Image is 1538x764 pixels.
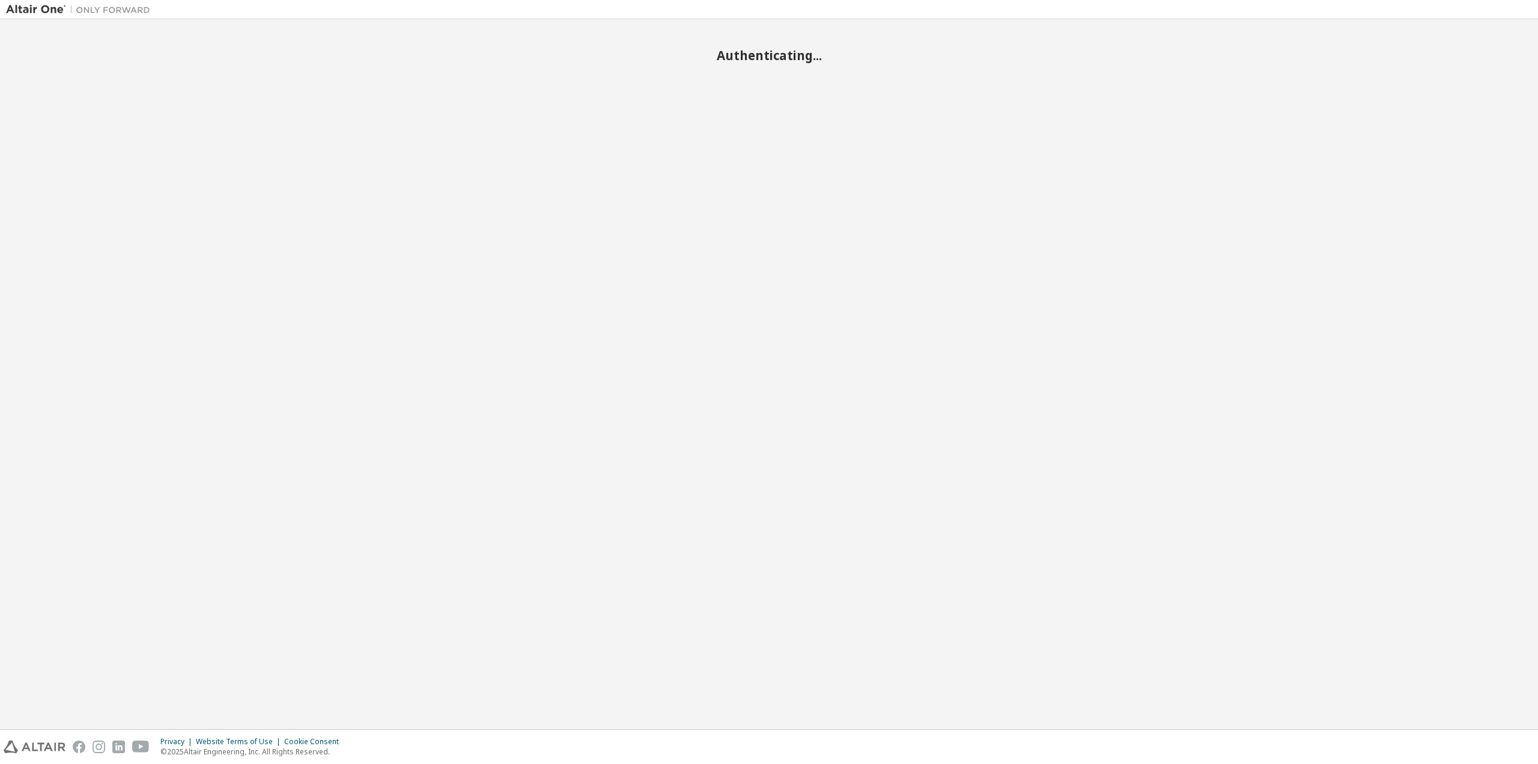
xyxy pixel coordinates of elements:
p: © 2025 Altair Engineering, Inc. All Rights Reserved. [160,747,346,757]
img: instagram.svg [93,741,105,753]
img: altair_logo.svg [4,741,65,753]
div: Website Terms of Use [196,737,284,747]
div: Cookie Consent [284,737,346,747]
div: Privacy [160,737,196,747]
img: linkedin.svg [112,741,125,753]
h2: Authenticating... [6,47,1532,63]
img: Altair One [6,4,156,16]
img: facebook.svg [73,741,85,753]
img: youtube.svg [132,741,150,753]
